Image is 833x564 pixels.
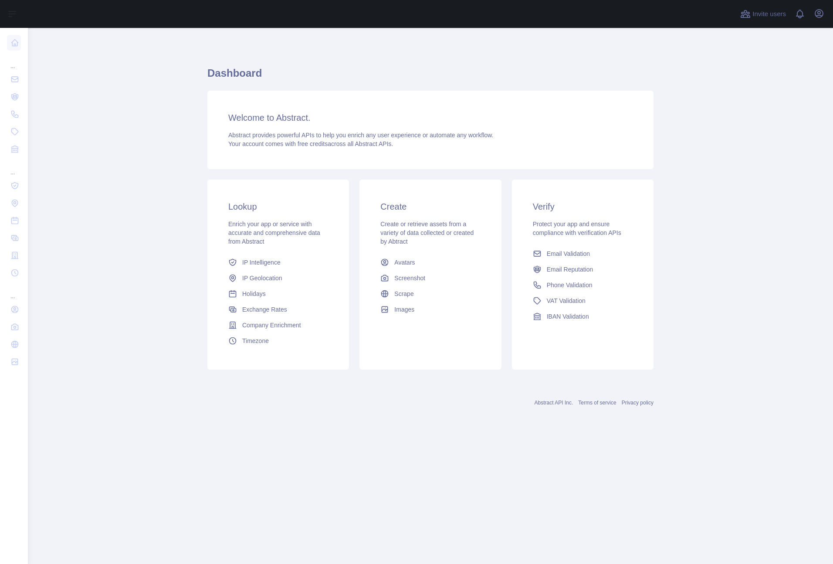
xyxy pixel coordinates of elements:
[225,270,332,286] a: IP Geolocation
[547,281,593,289] span: Phone Validation
[377,270,484,286] a: Screenshot
[7,52,21,70] div: ...
[7,159,21,176] div: ...
[242,321,301,330] span: Company Enrichment
[380,221,474,245] span: Create or retrieve assets from a variety of data collected or created by Abtract
[380,200,480,213] h3: Create
[533,200,633,213] h3: Verify
[377,302,484,317] a: Images
[529,309,636,324] a: IBAN Validation
[529,246,636,262] a: Email Validation
[225,255,332,270] a: IP Intelligence
[738,7,788,21] button: Invite users
[752,9,786,19] span: Invite users
[547,265,593,274] span: Email Reputation
[225,333,332,349] a: Timezone
[242,336,269,345] span: Timezone
[228,140,393,147] span: Your account comes with across all Abstract APIs.
[225,286,332,302] a: Holidays
[529,262,636,277] a: Email Reputation
[547,296,586,305] span: VAT Validation
[228,200,328,213] h3: Lookup
[547,312,589,321] span: IBAN Validation
[394,305,414,314] span: Images
[377,286,484,302] a: Scrape
[7,282,21,300] div: ...
[228,112,633,124] h3: Welcome to Abstract.
[547,249,590,258] span: Email Validation
[578,400,616,406] a: Terms of service
[242,289,266,298] span: Holidays
[225,317,332,333] a: Company Enrichment
[394,289,413,298] span: Scrape
[242,258,281,267] span: IP Intelligence
[394,274,425,282] span: Screenshot
[225,302,332,317] a: Exchange Rates
[228,221,320,245] span: Enrich your app or service with accurate and comprehensive data from Abstract
[529,277,636,293] a: Phone Validation
[394,258,415,267] span: Avatars
[242,274,282,282] span: IP Geolocation
[535,400,573,406] a: Abstract API Inc.
[207,66,654,87] h1: Dashboard
[622,400,654,406] a: Privacy policy
[228,132,494,139] span: Abstract provides powerful APIs to help you enrich any user experience or automate any workflow.
[298,140,328,147] span: free credits
[377,255,484,270] a: Avatars
[533,221,621,236] span: Protect your app and ensure compliance with verification APIs
[529,293,636,309] a: VAT Validation
[242,305,287,314] span: Exchange Rates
